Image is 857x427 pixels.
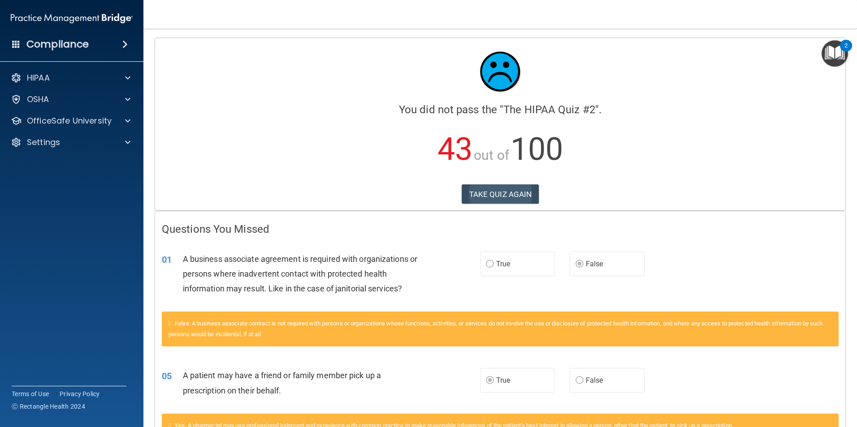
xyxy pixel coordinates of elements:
span: False [586,260,603,268]
div: 2 [844,46,848,57]
span: The HIPAA Quiz #2 [503,103,595,116]
h4: Compliance [26,38,89,51]
a: OfficeSafe University [11,115,130,126]
p: OfficeSafe University [27,115,112,126]
a: Privacy Policy [60,389,100,398]
input: False [576,261,584,268]
p: Settings [27,137,60,148]
span: A patient may have a friend or family member pick up a prescription on their behalf. [183,371,381,395]
span: 05 [162,371,172,381]
p: OSHA [27,94,49,105]
span: Ⓒ Rectangle Health 2024 [12,402,85,411]
a: Terms of Use [12,389,49,398]
span: False. A business associate contract is not required with persons or organizations whose function... [169,320,823,337]
a: Settings [11,137,130,148]
h4: You did not pass the " ". [162,104,839,115]
span: 100 [511,131,563,167]
span: 01 [162,254,172,265]
span: out of [474,147,509,163]
input: True [486,377,494,384]
a: OSHA [11,94,130,105]
a: HIPAA [11,73,130,83]
button: Open Resource Center, 2 new notifications [822,40,848,67]
span: True [496,260,510,268]
h4: Questions You Missed [162,223,839,235]
span: A business associate agreement is required with organizations or persons where inadvertent contac... [183,254,417,293]
input: False [576,377,584,384]
p: HIPAA [27,73,50,83]
button: TAKE QUIZ AGAIN [462,184,539,204]
img: sad_face.ecc698e2.jpg [473,45,527,98]
img: PMB logo [11,9,133,27]
span: True [496,376,510,384]
span: 43 [437,131,472,167]
input: True [486,261,494,268]
span: False [586,376,603,384]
